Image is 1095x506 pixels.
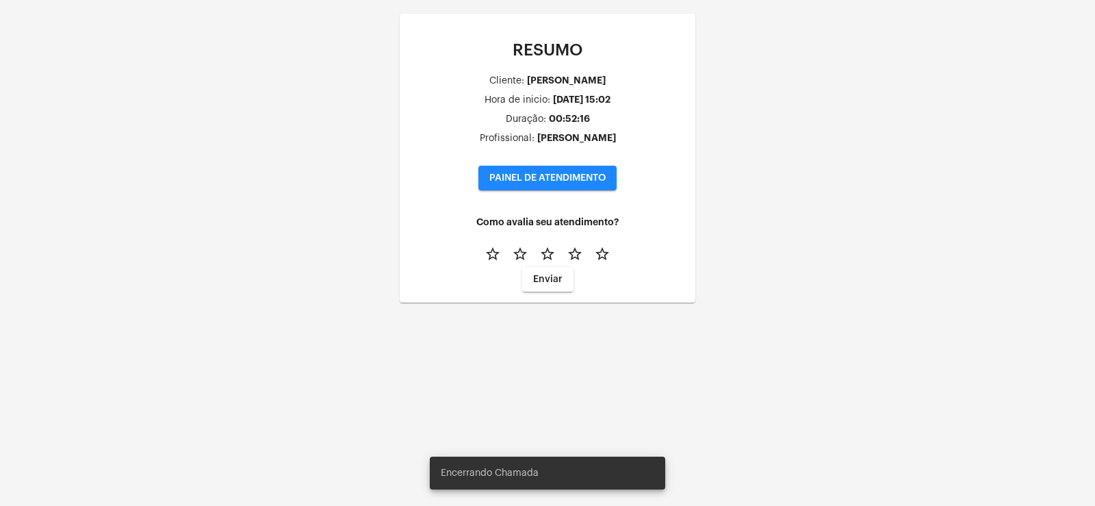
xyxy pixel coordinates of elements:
[522,267,574,292] button: Enviar
[553,94,610,105] div: [DATE] 15:02
[478,166,617,190] button: PAINEL DE ATENDIMENTO
[480,134,534,144] div: Profissional:
[567,246,583,262] mat-icon: star_border
[539,246,556,262] mat-icon: star_border
[537,133,616,143] div: [PERSON_NAME]
[549,114,590,124] div: 00:52:16
[506,114,546,125] div: Duração:
[512,246,528,262] mat-icon: star_border
[485,95,550,105] div: Hora de inicio:
[527,75,606,86] div: [PERSON_NAME]
[533,275,563,284] span: Enviar
[489,173,606,183] span: PAINEL DE ATENDIMENTO
[485,246,501,262] mat-icon: star_border
[489,76,524,86] div: Cliente:
[441,466,539,480] span: Encerrando Chamada
[411,217,684,227] h4: Como avalia seu atendimento?
[594,246,610,262] mat-icon: star_border
[411,41,684,59] p: RESUMO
